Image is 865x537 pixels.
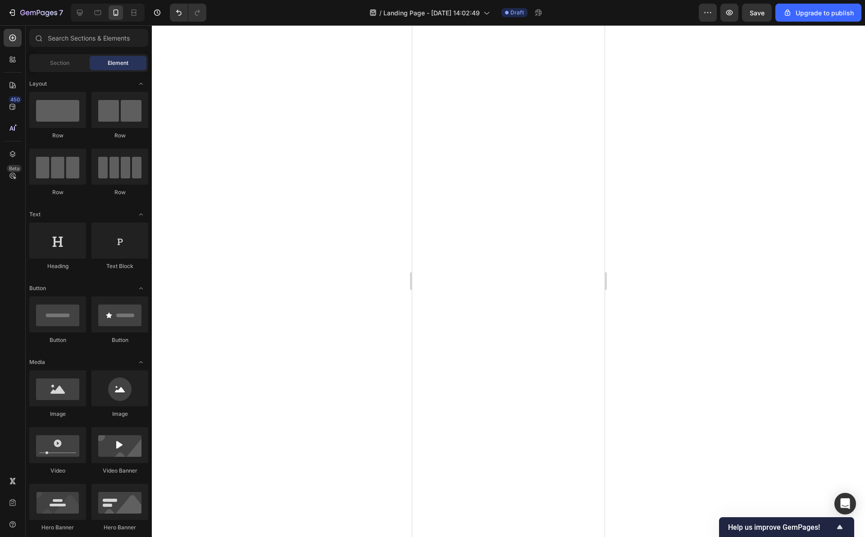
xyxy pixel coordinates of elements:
[108,59,128,67] span: Element
[834,493,856,514] div: Open Intercom Messenger
[9,96,22,103] div: 450
[50,59,69,67] span: Section
[91,467,148,475] div: Video Banner
[29,336,86,344] div: Button
[29,262,86,270] div: Heading
[170,4,206,22] div: Undo/Redo
[134,77,148,91] span: Toggle open
[728,522,845,532] button: Show survey - Help us improve GemPages!
[91,523,148,532] div: Hero Banner
[29,29,148,47] input: Search Sections & Elements
[775,4,861,22] button: Upgrade to publish
[59,7,63,18] p: 7
[728,523,834,532] span: Help us improve GemPages!
[91,132,148,140] div: Row
[29,358,45,366] span: Media
[134,281,148,296] span: Toggle open
[29,284,46,292] span: Button
[510,9,524,17] span: Draft
[91,410,148,418] div: Image
[750,9,765,17] span: Save
[29,467,86,475] div: Video
[29,188,86,196] div: Row
[134,355,148,369] span: Toggle open
[783,8,854,18] div: Upgrade to publish
[383,8,480,18] span: Landing Page - [DATE] 14:02:49
[29,132,86,140] div: Row
[91,188,148,196] div: Row
[742,4,772,22] button: Save
[29,210,41,218] span: Text
[29,80,47,88] span: Layout
[91,336,148,344] div: Button
[379,8,382,18] span: /
[412,25,605,537] iframe: Design area
[4,4,67,22] button: 7
[7,165,22,172] div: Beta
[29,523,86,532] div: Hero Banner
[29,410,86,418] div: Image
[91,262,148,270] div: Text Block
[134,207,148,222] span: Toggle open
